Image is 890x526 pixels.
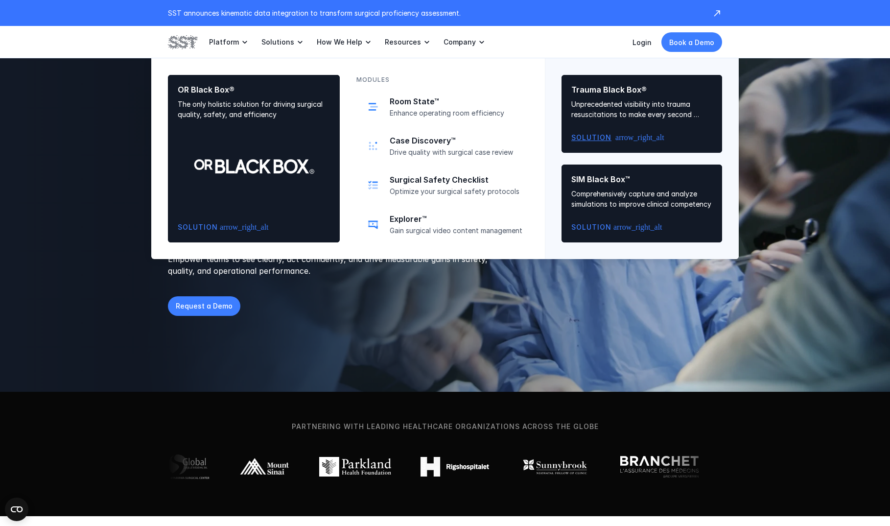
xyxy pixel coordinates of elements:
p: Gain surgical video content management [390,226,522,235]
p: Enhance operating room efficiency [390,109,522,118]
p: SIM Black Box™ [571,174,712,185]
img: schedule icon [366,100,380,114]
p: Company [444,38,476,47]
p: How We Help [317,38,362,47]
a: schedule iconRoom State™Enhance operating room efficiency [356,90,528,123]
p: Solution [571,222,611,233]
span: arrow_right_alt [615,134,623,142]
p: MODULES [356,75,390,84]
img: Parkland logo [179,457,251,477]
p: Unprecedented visibility into trauma resuscitations to make every second count [571,99,712,120]
p: Drive quality with surgical case review [390,148,522,157]
p: Trauma Black Box® [571,85,712,95]
p: Surgical Safety Checklist [390,175,522,185]
a: SIM Black Box™Comprehensively capture and analyze simulations to improve clinical competencySolut... [562,165,722,242]
p: Request a Demo [176,301,233,311]
p: Room State™ [390,96,522,107]
span: arrow_right_alt [220,223,228,231]
button: Open CMP widget [5,498,28,521]
img: Universitatsklinikum Carl Gustav Carus logo [588,457,663,477]
p: Solution [571,132,611,143]
span: arrow_right_alt [613,223,621,231]
p: OR Black Box® [178,85,330,95]
p: Book a Demo [669,37,714,48]
img: collection of dots icon [366,139,380,153]
img: checklist icon [366,178,380,192]
p: Solutions [261,38,294,47]
p: Solution [178,222,218,233]
img: video icon [366,217,380,231]
a: checklist iconSurgical Safety ChecklistOptimize your surgical safety protocols [356,168,528,202]
p: SST announces kinematic data integration to transform surgical proficiency assessment. [168,8,703,18]
img: Uniklinik logo [692,457,753,477]
p: Platform [209,38,239,47]
a: collection of dots iconCase Discovery™Drive quality with surgical case review [356,129,528,163]
img: Sunnybrook logo [378,457,451,477]
img: SST logo [168,34,197,50]
a: Platform [209,26,250,58]
p: Case Discovery™ [390,136,522,146]
p: Comprehensively capture and analyze simulations to improve clinical competency [571,189,712,209]
a: video iconExplorer™Gain surgical video content management [356,208,528,241]
a: Trauma Black Box®Unprecedented visibility into trauma resuscitations to make every second countSo... [562,75,722,153]
p: Explorer™ [390,214,522,224]
p: Resources [385,38,421,47]
a: Request a Demo [168,296,240,316]
a: Book a Demo [661,32,722,52]
p: Partnering with leading healthcare organizations across the globe [17,421,873,432]
p: Optimize your surgical safety protocols [390,187,522,196]
p: Empower teams to see clearly, act confidently, and drive measurable gains in safety, quality, and... [168,253,500,277]
img: Rigshospitalet logo [281,457,349,477]
p: The only holistic solution for driving surgical quality, safety, and efficiency [178,99,330,120]
a: Login [632,38,652,47]
a: OR Black Box®The only holistic solution for driving surgical quality, safety, and efficiencySolut... [168,75,340,242]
